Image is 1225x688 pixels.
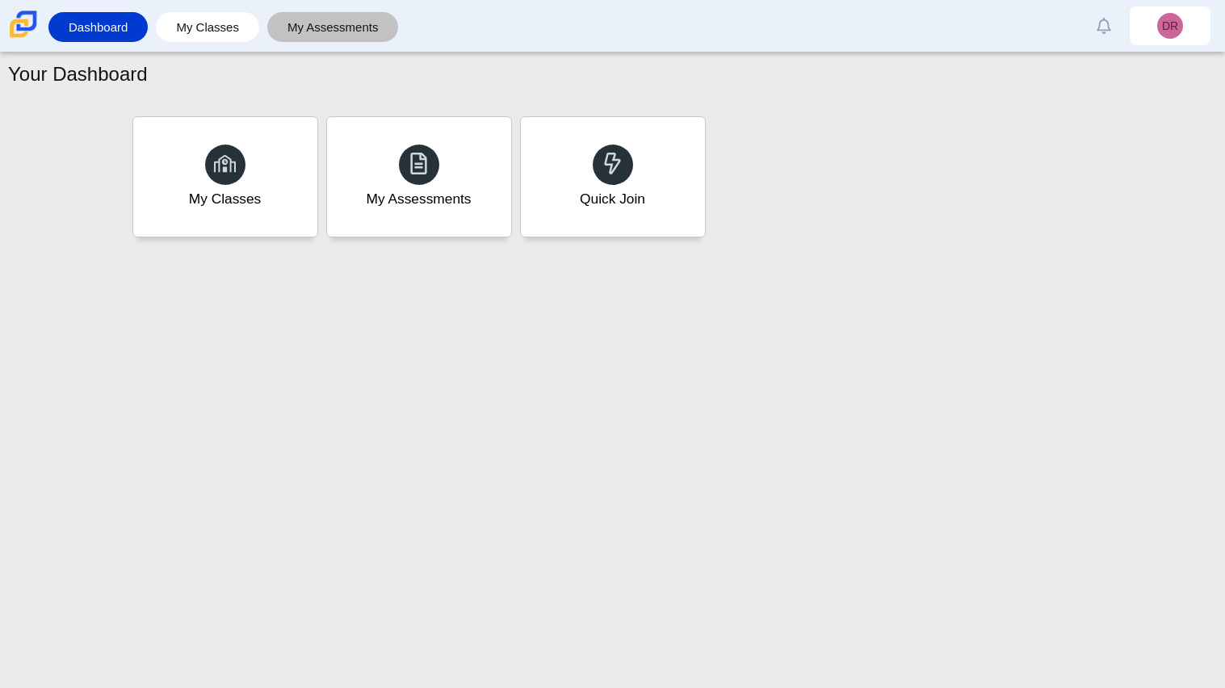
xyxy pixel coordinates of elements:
[6,30,40,44] a: Carmen School of Science & Technology
[580,189,645,209] div: Quick Join
[132,116,318,237] a: My Classes
[57,12,140,42] a: Dashboard
[1130,6,1210,45] a: DR
[275,12,391,42] a: My Assessments
[1086,8,1122,44] a: Alerts
[1162,20,1178,31] span: DR
[326,116,512,237] a: My Assessments
[8,61,148,88] h1: Your Dashboard
[6,7,40,41] img: Carmen School of Science & Technology
[520,116,706,237] a: Quick Join
[367,189,472,209] div: My Assessments
[164,12,251,42] a: My Classes
[189,189,262,209] div: My Classes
